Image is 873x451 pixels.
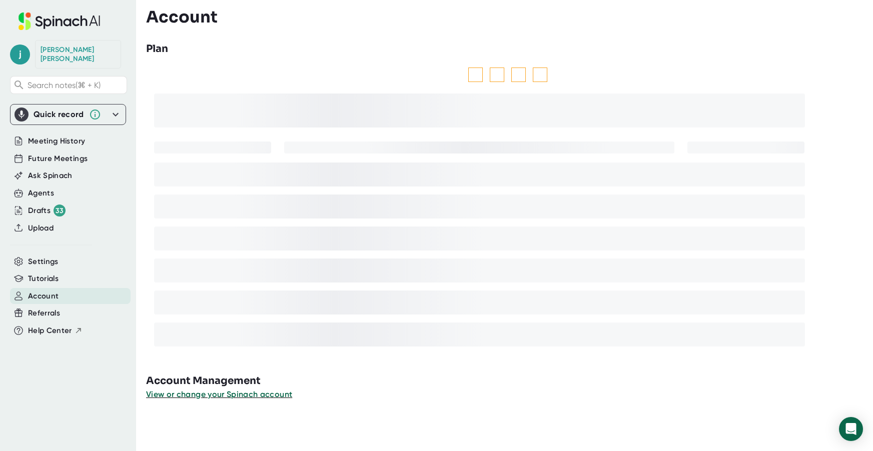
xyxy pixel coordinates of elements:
button: Future Meetings [28,153,88,164]
button: Settings [28,256,59,267]
div: Quick record [15,104,122,124]
button: Meeting History [28,135,85,147]
button: Account [28,290,59,302]
span: View or change your Spinach account [146,389,292,399]
h3: Account [146,7,218,26]
h3: Plan [146,41,168,56]
button: Ask Spinach [28,170,73,181]
h3: Account Management [146,373,873,388]
button: Agents [28,187,54,199]
span: Search notes (⌘ + K) [28,80,101,90]
div: Quick record [34,109,84,119]
button: Tutorials [28,273,59,284]
button: Help Center [28,325,83,336]
button: Referrals [28,307,60,319]
span: Help Center [28,325,72,336]
div: Drafts [28,204,66,216]
span: j [10,44,30,64]
div: Open Intercom Messenger [839,417,863,441]
div: Joan Gonzalez [41,45,116,63]
button: Upload [28,222,54,234]
button: Drafts 33 [28,204,66,216]
button: View or change your Spinach account [146,388,292,400]
div: 33 [54,204,66,216]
